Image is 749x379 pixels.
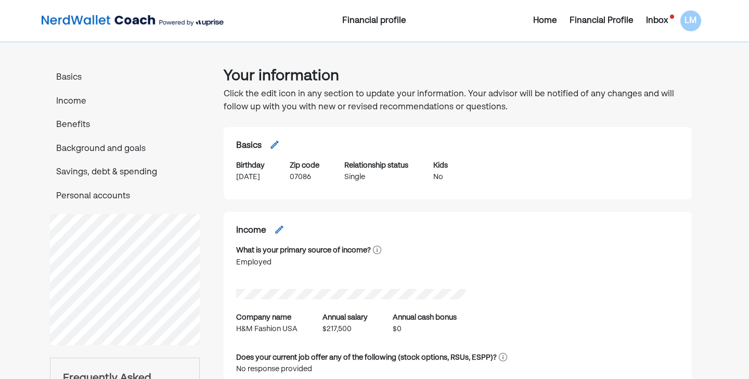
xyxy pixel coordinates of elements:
[236,140,262,153] h2: Basics
[236,352,497,363] div: Does your current job offer any of the following (stock options, RSUs, ESPP)?
[290,171,319,183] div: 07086
[236,245,371,256] div: What is your primary source of income?
[322,323,368,335] div: $217,500
[344,160,408,171] div: Relationship status
[236,323,298,335] div: H&M Fashion USA
[393,323,457,335] div: $0
[290,160,319,171] div: Zip code
[236,160,265,171] div: Birthday
[236,171,265,183] div: [DATE]
[265,15,484,27] div: Financial profile
[236,363,444,375] div: No response provided
[236,224,266,238] h2: Income
[570,15,634,27] div: Financial Profile
[236,312,291,323] div: Company name
[344,171,408,183] div: Single
[646,15,668,27] div: Inbox
[393,312,457,323] div: Annual cash bonus
[680,10,701,31] div: LM
[50,143,200,156] p: Background and goals
[322,312,368,323] div: Annual salary
[50,190,200,204] p: Personal accounts
[50,71,200,85] p: Basics
[236,257,381,268] div: Employed
[433,160,448,171] div: Kids
[50,166,200,180] p: Savings, debt & spending
[224,88,692,115] p: Click the edit icon in any section to update your information. Your advisor will be notified of a...
[50,119,200,132] p: Benefits
[433,171,448,183] div: No
[533,15,557,27] div: Home
[224,65,692,88] h1: Your information
[50,95,200,109] p: Income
